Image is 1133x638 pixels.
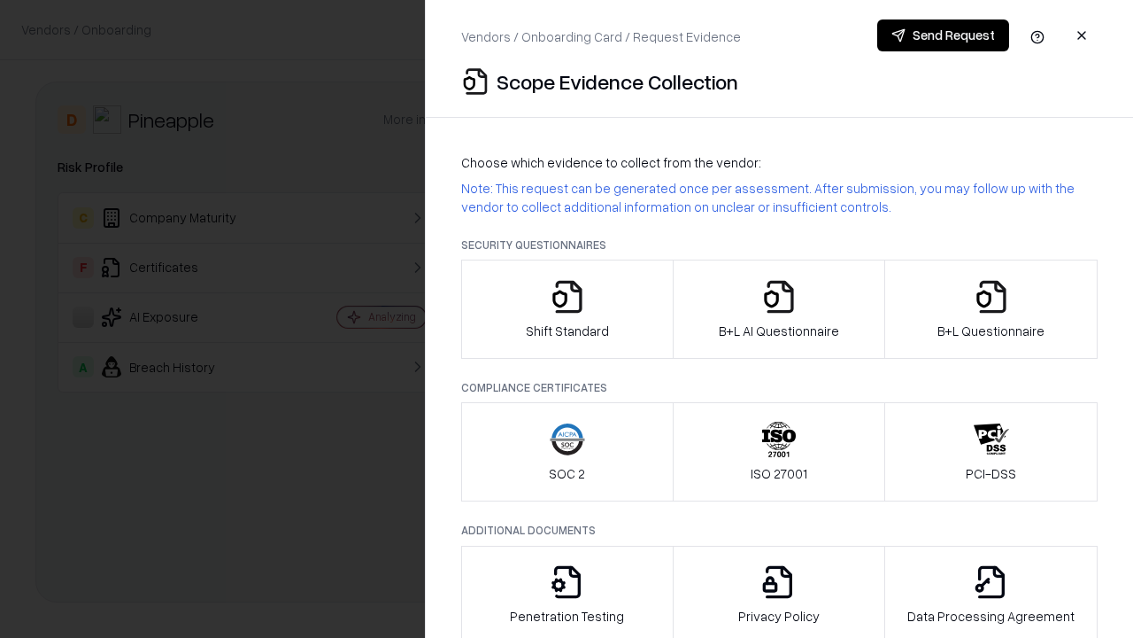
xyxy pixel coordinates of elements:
p: Security Questionnaires [461,237,1098,253]
p: ISO 27001 [751,464,807,483]
p: Additional Documents [461,523,1098,538]
p: B+L AI Questionnaire [719,322,839,340]
button: Send Request [877,19,1009,51]
button: B+L Questionnaire [884,260,1098,359]
p: Note: This request can be generated once per assessment. After submission, you may follow up with... [461,179,1098,216]
p: Compliance Certificates [461,380,1098,395]
p: Choose which evidence to collect from the vendor: [461,153,1098,172]
button: ISO 27001 [673,402,886,502]
button: B+L AI Questionnaire [673,260,886,359]
p: SOC 2 [549,464,585,483]
button: Shift Standard [461,260,674,359]
p: Shift Standard [526,322,609,340]
button: SOC 2 [461,402,674,502]
p: Data Processing Agreement [907,607,1075,626]
p: Scope Evidence Collection [497,67,738,96]
p: Privacy Policy [738,607,820,626]
button: PCI-DSS [884,402,1098,502]
p: Penetration Testing [510,607,624,626]
p: Vendors / Onboarding Card / Request Evidence [461,27,741,46]
p: PCI-DSS [966,464,1016,483]
p: B+L Questionnaire [937,322,1044,340]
